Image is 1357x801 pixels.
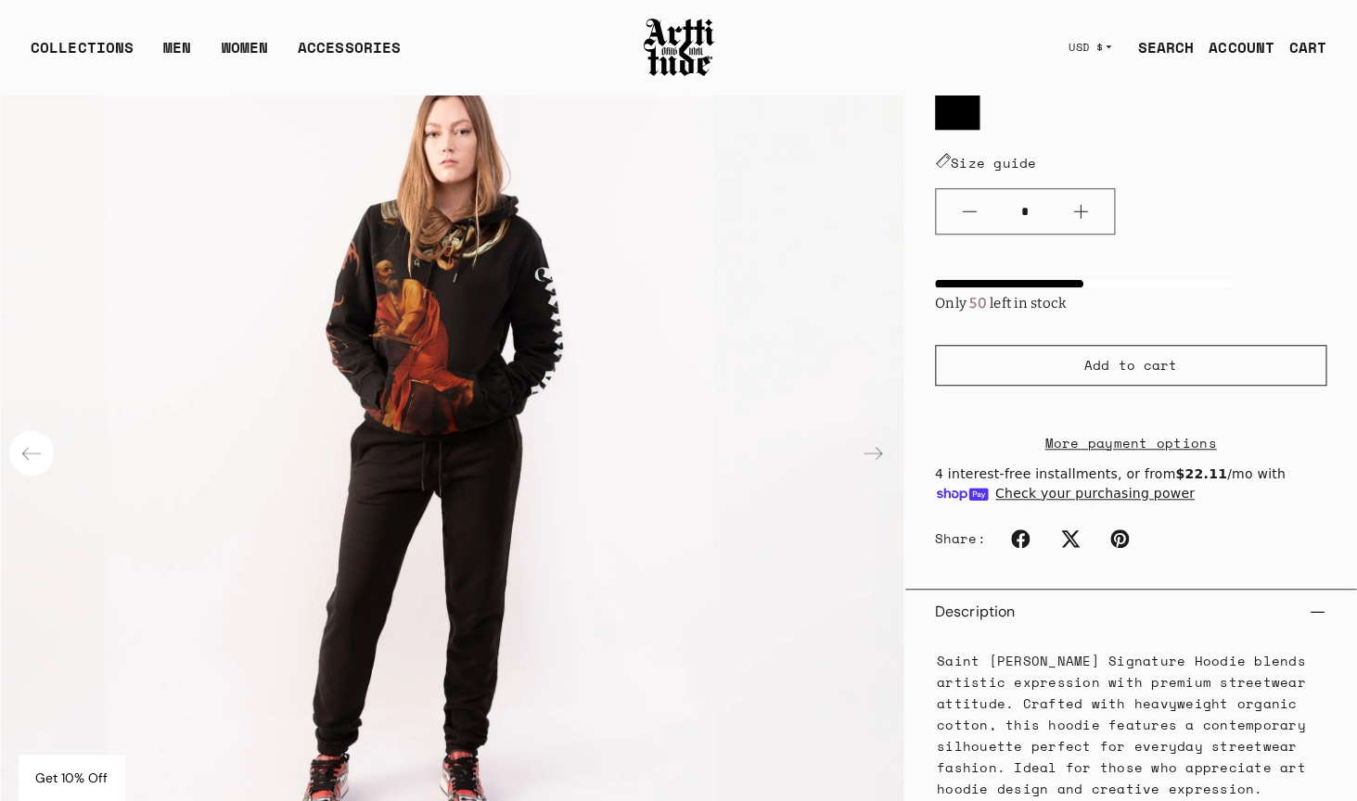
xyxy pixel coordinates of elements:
p: Saint [PERSON_NAME] Signature Hoodie blends artistic expression with premium streetwear attitude.... [937,650,1325,800]
div: ACCESSORIES [298,36,401,73]
button: USD $ [1057,27,1123,68]
span: Share: [935,529,986,548]
span: Add to cart [1084,356,1177,375]
button: Plus [1047,189,1114,234]
a: Twitter [1050,518,1091,559]
a: Pinterest [1099,518,1140,559]
div: Get 10% Off [19,755,124,801]
img: Arttitude [642,16,716,79]
div: Next slide [851,432,895,477]
div: COLLECTIONS [31,36,134,73]
button: Description [935,590,1326,634]
a: ACCOUNT [1194,29,1274,66]
ul: Main navigation [16,36,416,73]
a: SEARCH [1122,29,1194,66]
a: Facebook [1000,518,1041,559]
span: 50 [967,295,990,311]
a: Size guide [935,153,1037,172]
a: MEN [163,36,191,73]
button: Add to cart [935,345,1326,386]
span: Get 10% Off [35,769,108,786]
input: Quantity [1003,195,1047,229]
div: Previous slide [9,432,54,477]
span: USD $ [1069,40,1104,55]
a: Open cart [1274,29,1326,66]
label: Raven [935,85,979,130]
div: CART [1289,36,1326,58]
a: WOMEN [221,36,268,73]
button: Minus [936,189,1003,234]
a: More payment options [935,432,1326,453]
div: Only left in stock [935,287,1232,315]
